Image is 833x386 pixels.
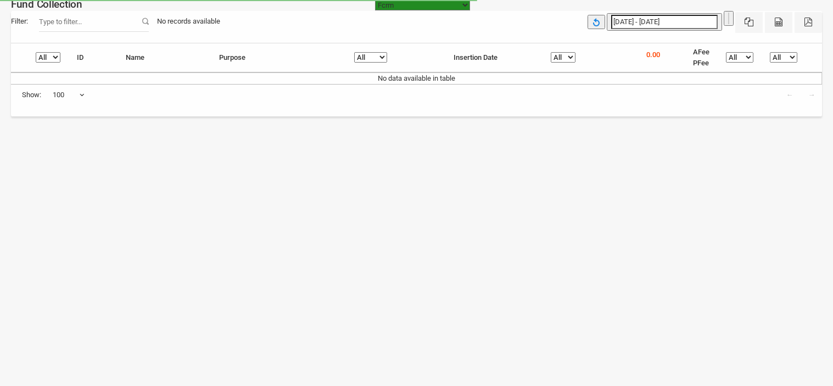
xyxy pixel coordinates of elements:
[53,89,85,100] span: 100
[765,12,792,33] button: CSV
[69,43,118,72] th: ID
[118,43,211,72] th: Name
[795,12,822,33] button: Pdf
[445,43,543,72] th: Insertion Date
[735,12,763,33] button: Excel
[646,49,660,60] p: 0.00
[211,43,346,72] th: Purpose
[779,85,800,105] a: ←
[801,85,822,105] a: →
[693,47,709,58] li: AFee
[11,72,822,84] td: No data available in table
[693,58,709,69] li: PFee
[52,85,85,105] span: 100
[39,11,149,32] input: Filter:
[149,11,228,32] div: No records available
[22,89,41,100] span: Show:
